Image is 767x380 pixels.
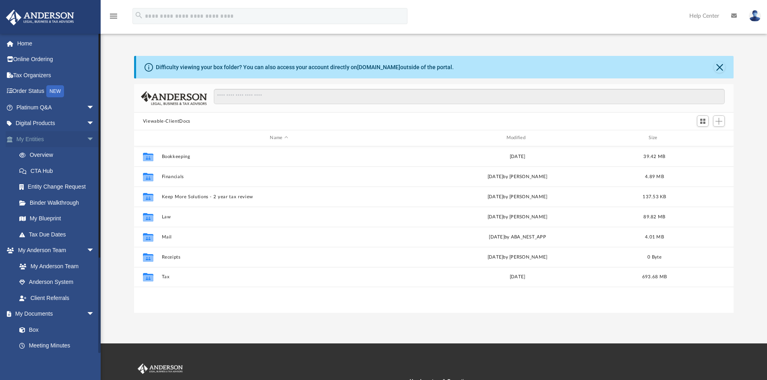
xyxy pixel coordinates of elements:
a: Tax Due Dates [11,226,107,242]
input: Search files and folders [214,89,725,104]
img: User Pic [749,10,761,22]
i: search [134,11,143,20]
span: arrow_drop_down [87,115,103,132]
button: Tax [161,274,396,279]
span: arrow_drop_down [87,99,103,116]
span: 0 Byte [647,255,662,259]
button: Law [161,214,396,220]
span: arrow_drop_down [87,131,103,148]
a: Box [11,322,99,338]
a: Entity Change Request [11,179,107,195]
a: Binder Walkthrough [11,195,107,211]
a: [DOMAIN_NAME] [357,64,400,70]
span: 89.82 MB [643,214,665,219]
div: [DATE] by [PERSON_NAME] [400,253,635,261]
button: Bookkeeping [161,154,396,159]
span: 4.89 MB [645,174,664,179]
a: Digital Productsarrow_drop_down [6,115,107,131]
div: Name [161,134,396,142]
a: My Entitiesarrow_drop_down [6,131,107,147]
button: Add [713,115,725,127]
a: My Blueprint [11,211,103,227]
button: Keep More Solutions - 2 year tax review [161,194,396,199]
img: Anderson Advisors Platinum Portal [4,10,76,25]
button: Viewable-ClientDocs [143,118,190,125]
div: id [138,134,158,142]
div: id [674,134,730,142]
a: Client Referrals [11,290,103,306]
a: Home [6,35,107,51]
button: Switch to Grid View [697,115,709,127]
button: Financials [161,174,396,179]
div: Modified [400,134,635,142]
button: Close [714,62,725,73]
div: [DATE] [400,153,635,160]
a: My Anderson Teamarrow_drop_down [6,242,103,259]
div: [DATE] by [PERSON_NAME] [400,193,635,200]
a: Order StatusNEW [6,83,107,100]
div: grid [134,146,734,313]
div: [DATE] by [PERSON_NAME] [400,213,635,220]
div: [DATE] by ABA_NEST_APP [400,233,635,240]
span: 4.01 MB [645,234,664,239]
a: My Anderson Team [11,258,99,274]
div: Difficulty viewing your box folder? You can also access your account directly on outside of the p... [156,63,454,72]
span: 137.53 KB [643,194,666,199]
img: Anderson Advisors Platinum Portal [136,364,184,374]
div: Size [638,134,670,142]
span: 39.42 MB [643,154,665,158]
a: Tax Organizers [6,67,107,83]
button: Receipts [161,255,396,260]
i: menu [109,11,118,21]
button: Mail [161,234,396,240]
a: menu [109,15,118,21]
span: arrow_drop_down [87,306,103,322]
a: Platinum Q&Aarrow_drop_down [6,99,107,115]
a: Meeting Minutes [11,338,103,354]
div: NEW [46,85,64,97]
div: [DATE] [400,273,635,281]
a: CTA Hub [11,163,107,179]
a: Anderson System [11,274,103,290]
div: [DATE] by [PERSON_NAME] [400,173,635,180]
span: 693.68 MB [642,275,667,279]
a: Overview [11,147,107,163]
a: Online Ordering [6,51,107,68]
span: arrow_drop_down [87,242,103,259]
a: My Documentsarrow_drop_down [6,306,103,322]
